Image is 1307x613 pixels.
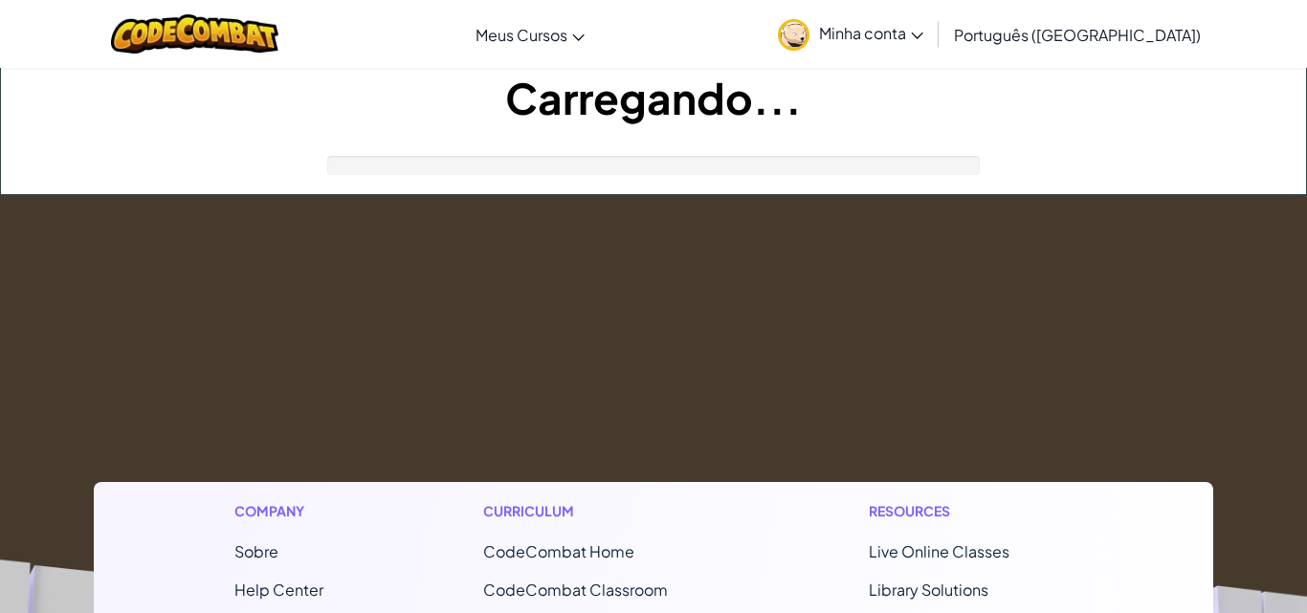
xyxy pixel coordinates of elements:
[869,541,1009,561] a: Live Online Classes
[819,23,923,43] span: Minha conta
[869,580,988,600] a: Library Solutions
[234,501,328,521] h1: Company
[234,580,323,600] a: Help Center
[944,9,1210,60] a: Português ([GEOGRAPHIC_DATA])
[111,14,278,54] img: CodeCombat logo
[234,541,278,561] a: Sobre
[476,25,567,45] span: Meus Cursos
[954,25,1201,45] span: Português ([GEOGRAPHIC_DATA])
[483,501,715,521] h1: Curriculum
[1,68,1306,127] h1: Carregando...
[483,580,668,600] a: CodeCombat Classroom
[483,541,634,561] span: CodeCombat Home
[869,501,1073,521] h1: Resources
[778,19,809,51] img: avatar
[768,4,933,64] a: Minha conta
[466,9,594,60] a: Meus Cursos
